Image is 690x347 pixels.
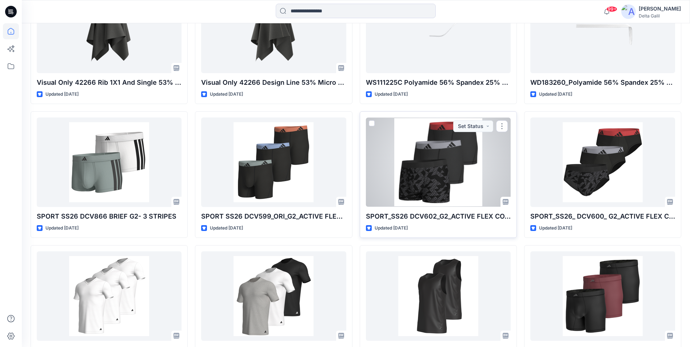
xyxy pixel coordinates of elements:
p: Updated [DATE] [45,224,79,232]
p: Updated [DATE] [375,224,408,232]
span: 99+ [606,6,617,12]
p: Updated [DATE] [45,91,79,98]
a: SPORT SS26 DCV956 - BOXER BRIEF G1 Active Micro Tech [530,251,675,340]
p: Updated [DATE] [539,224,572,232]
p: Updated [DATE] [539,91,572,98]
a: SPORT SS26 DCV866 BRIEF G2- 3 STRIPES [37,117,182,207]
p: SPORT SS26 DCV866 BRIEF G2- 3 STRIPES [37,211,182,222]
a: SPORT SS26 DCV599_ORI_G2_ACTIVE FLEX COTTON_BB [201,117,346,207]
p: Visual Only 42266 Rib 1X1 And Single 53% Micro Modal 24% Nylon 16% Polyaster 7% Spandex [37,77,182,88]
p: Updated [DATE] [210,91,243,98]
p: Updated [DATE] [375,91,408,98]
a: SPORT_SS26_ DCV600_ G2_ACTIVE FLEX COTTON_BRIEF [530,117,675,207]
a: SPORT SS26 DN1381A G1 Active micro tech [366,251,511,340]
p: SPORT SS26 DCV599_ORI_G2_ACTIVE FLEX COTTON_BB [201,211,346,222]
p: WS111225C Polyamide 56% Spandex 25% Polyester 19% [366,77,511,88]
a: SPORT_SS26_G1_ CORE COTTON V neck 100% COTTON DN1183 [37,251,182,340]
p: WD183260_Polyamide 56% Spandex 25% Polyester 19% [530,77,675,88]
a: SPORT_SS26 DCV602_G2_ACTIVE FLEX COTTON_TRUNK [366,117,511,207]
div: Delta Galil [639,13,681,19]
p: Visual Only 42266 Design Line 53% Micro Modal 24% Nylon 16% Polyester 7% Spandex [201,77,346,88]
div: [PERSON_NAME] [639,4,681,13]
img: avatar [621,4,636,19]
p: Updated [DATE] [210,224,243,232]
p: SPORT_SS26 DCV602_G2_ACTIVE FLEX COTTON_TRUNK [366,211,511,222]
a: SPORT_SS26_G1_ CORE COTTON Crew neck 100% COTTON DN1182 [201,251,346,340]
p: SPORT_SS26_ DCV600_ G2_ACTIVE FLEX COTTON_BRIEF [530,211,675,222]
